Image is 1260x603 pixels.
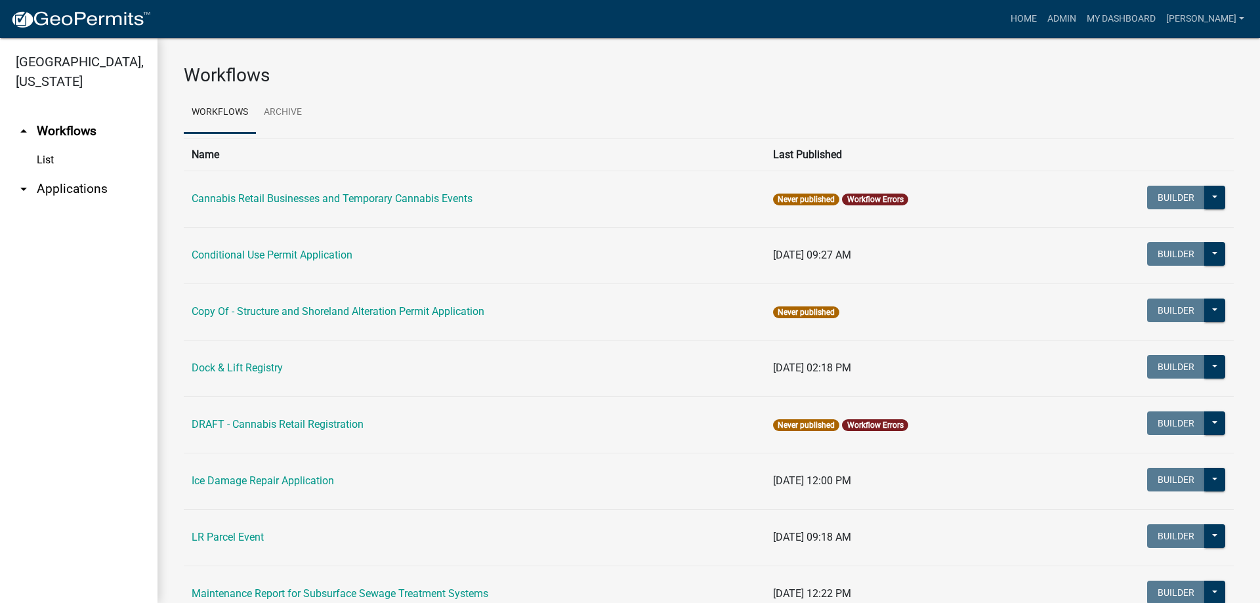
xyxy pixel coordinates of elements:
a: DRAFT - Cannabis Retail Registration [192,418,364,430]
th: Name [184,138,765,171]
span: Never published [773,306,839,318]
span: [DATE] 09:18 AM [773,531,851,543]
a: LR Parcel Event [192,531,264,543]
a: Ice Damage Repair Application [192,474,334,487]
h3: Workflows [184,64,1234,87]
span: [DATE] 12:22 PM [773,587,851,600]
a: Home [1005,7,1042,31]
a: My Dashboard [1081,7,1161,31]
a: Cannabis Retail Businesses and Temporary Cannabis Events [192,192,472,205]
th: Last Published [765,138,1060,171]
button: Builder [1147,242,1205,266]
a: Workflows [184,92,256,134]
span: [DATE] 12:00 PM [773,474,851,487]
button: Builder [1147,186,1205,209]
a: Workflow Errors [847,195,904,204]
a: Archive [256,92,310,134]
button: Builder [1147,355,1205,379]
button: Builder [1147,524,1205,548]
a: Conditional Use Permit Application [192,249,352,261]
a: Dock & Lift Registry [192,362,283,374]
a: Admin [1042,7,1081,31]
span: [DATE] 09:27 AM [773,249,851,261]
a: Copy Of - Structure and Shoreland Alteration Permit Application [192,305,484,318]
i: arrow_drop_up [16,123,31,139]
span: Never published [773,419,839,431]
span: Never published [773,194,839,205]
button: Builder [1147,299,1205,322]
a: Workflow Errors [847,421,904,430]
button: Builder [1147,468,1205,491]
button: Builder [1147,411,1205,435]
a: Maintenance Report for Subsurface Sewage Treatment Systems [192,587,488,600]
span: [DATE] 02:18 PM [773,362,851,374]
i: arrow_drop_down [16,181,31,197]
a: [PERSON_NAME] [1161,7,1249,31]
